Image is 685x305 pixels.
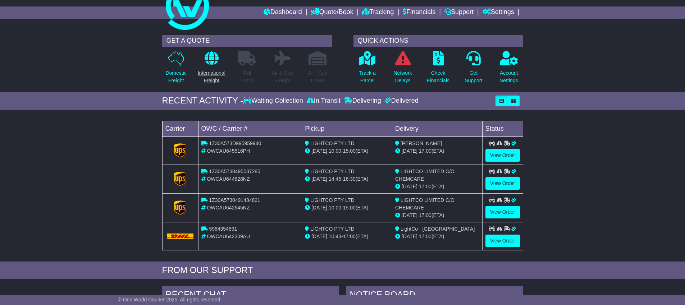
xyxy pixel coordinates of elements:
[305,233,389,240] div: - (ETA)
[419,184,431,189] span: 17:00
[395,233,479,240] div: (ETA)
[264,6,302,19] a: Dashboard
[343,205,356,211] span: 15:00
[343,234,356,239] span: 17:00
[174,143,186,158] img: GetCarrierServiceLogo
[395,197,455,211] span: LIGHTCO LIMITED C/O CHEMCARE
[310,226,354,232] span: LIGHTCO PTY LTD
[197,51,226,88] a: InternationalFreight
[165,69,186,84] p: Domestic Freight
[485,235,520,247] a: View Order
[464,51,483,88] a: GetSupport
[305,147,389,155] div: - (ETA)
[419,148,431,154] span: 17:00
[238,69,256,84] p: Full Loads
[343,176,356,182] span: 16:30
[395,183,479,190] div: (ETA)
[419,234,431,239] span: 17:00
[243,97,305,105] div: Waiting Collection
[402,148,417,154] span: [DATE]
[209,197,260,203] span: 1Z30A5730491484821
[482,121,523,137] td: Status
[383,97,419,105] div: Delivered
[353,35,523,47] div: QUICK ACTIONS
[393,69,412,84] p: Network Delays
[426,51,450,88] a: CheckFinancials
[209,140,261,146] span: 1Z30A573D995959940
[305,204,389,212] div: - (ETA)
[329,176,341,182] span: 14:45
[392,121,482,137] td: Delivery
[483,6,514,19] a: Settings
[198,121,302,137] td: OWC / Carrier #
[395,212,479,219] div: (ETA)
[499,51,519,88] a: AccountSettings
[402,234,417,239] span: [DATE]
[401,226,475,232] span: LightCo - [GEOGRAPHIC_DATA]
[311,148,327,154] span: [DATE]
[444,6,474,19] a: Support
[343,148,356,154] span: 15:00
[305,97,342,105] div: In Transit
[162,35,332,47] div: GET A QUOTE
[162,96,243,106] div: RECENT ACTIVITY -
[308,69,328,84] p: Air / Sea Depot
[359,69,376,84] p: Track a Parcel
[305,175,389,183] div: - (ETA)
[402,184,417,189] span: [DATE]
[403,6,435,19] a: Financials
[165,51,187,88] a: DomesticFreight
[209,226,237,232] span: 5984354891
[302,121,392,137] td: Pickup
[310,140,354,146] span: LIGHTCO PTY LTD
[395,168,455,182] span: LIGHTCO LIMITED C/O CHEMCARE
[162,121,198,137] td: Carrier
[207,205,250,211] span: OWCAU642645NZ
[311,6,353,19] a: Quote/Book
[329,234,341,239] span: 10:43
[311,205,327,211] span: [DATE]
[162,265,523,276] div: FROM OUR SUPPORT
[402,212,417,218] span: [DATE]
[174,200,186,215] img: GetCarrierServiceLogo
[427,69,449,84] p: Check Financials
[174,172,186,186] img: GetCarrierServiceLogo
[167,234,194,239] img: DHL.png
[395,147,479,155] div: (ETA)
[272,69,293,84] p: Air & Sea Freight
[198,69,225,84] p: International Freight
[207,234,250,239] span: OWCAU642309AU
[311,234,327,239] span: [DATE]
[342,97,383,105] div: Delivering
[401,140,442,146] span: [PERSON_NAME]
[485,149,520,162] a: View Order
[393,51,412,88] a: NetworkDelays
[207,176,250,182] span: OWCAU644828NZ
[359,51,376,88] a: Track aParcel
[419,212,431,218] span: 17:00
[118,297,222,302] span: © One World Courier 2025. All rights reserved.
[209,168,260,174] span: 1Z30A5730495537285
[207,148,250,154] span: OWCAU645516PH
[485,177,520,190] a: View Order
[500,69,518,84] p: Account Settings
[329,148,341,154] span: 10:00
[310,197,354,203] span: LIGHTCO PTY LTD
[311,176,327,182] span: [DATE]
[465,69,482,84] p: Get Support
[329,205,341,211] span: 10:00
[485,206,520,218] a: View Order
[362,6,394,19] a: Tracking
[310,168,354,174] span: LIGHTCO PTY LTD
